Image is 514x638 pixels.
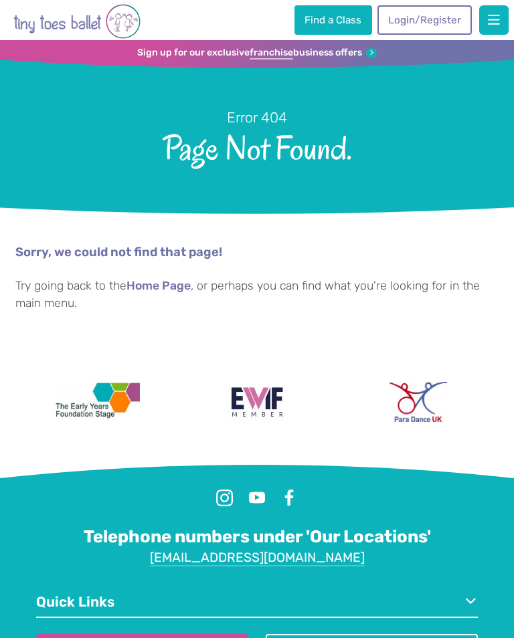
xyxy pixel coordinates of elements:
a: Instagram [213,486,237,510]
p: Try going back to the , or perhaps you can find what you're looking for in the main menu. [15,277,499,312]
a: Telephone numbers under 'Our Locations' [84,526,431,548]
a: Home Page [126,280,191,294]
a: Login/Register [377,5,471,35]
a: Sign up for our exclusivefranchisebusiness offers [137,47,377,60]
img: tiny toes ballet [13,3,141,40]
small: Error 404 [227,109,287,126]
img: Para Dance UK [390,382,447,422]
img: Encouraging Women Into Franchising [226,382,289,422]
img: The Early Years Foundation Stage [52,382,141,422]
a: Find a Class [294,5,372,35]
a: [EMAIL_ADDRESS][DOMAIN_NAME] [150,550,365,566]
strong: franchise [250,47,293,60]
a: Quick Links [36,589,478,618]
p: Sorry, we could not find that page! [15,244,499,261]
a: Facebook [277,486,301,510]
span: Page Not Found. [17,128,497,167]
a: Youtube [245,486,269,510]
